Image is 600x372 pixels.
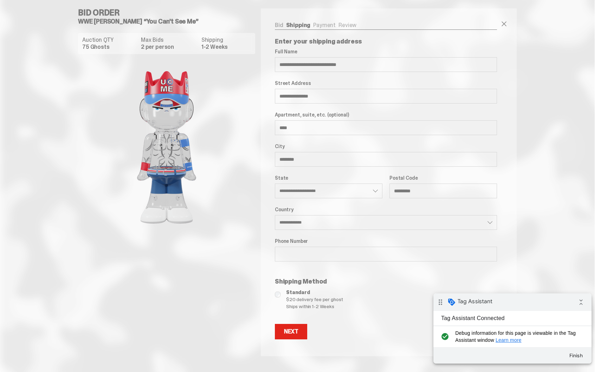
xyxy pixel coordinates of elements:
[275,324,307,339] button: Next
[275,175,382,181] label: State
[286,289,497,296] span: Standard
[201,37,251,43] dt: Shipping
[78,18,261,25] h5: WWE [PERSON_NAME] “You Can't See Me”
[24,5,59,12] span: Tag Assistant
[22,36,147,50] span: Debug information for this page is viewable in the Tag Assistant window
[275,49,497,54] label: Full Name
[275,207,497,212] label: Country
[275,21,283,29] a: Bid
[78,8,261,17] h4: Bid Order
[275,112,497,118] label: Apartment, suite, etc. (optional)
[275,144,497,149] label: City
[275,38,497,45] p: Enter your shipping address
[62,44,88,49] a: Learn more
[130,56,155,68] button: Finish
[284,329,298,334] div: Next
[141,37,197,43] dt: Max Bids
[286,303,497,310] span: Ships within 1-2 Weeks
[286,21,311,29] a: Shipping
[141,44,197,50] dd: 2 per person
[141,2,155,16] i: Collapse debug badge
[275,238,497,244] label: Phone Number
[275,278,497,285] p: Shipping Method
[286,296,497,303] span: $20 delivery fee per ghost
[6,36,17,50] i: check_circle
[201,44,251,50] dd: 1-2 Weeks
[82,37,137,43] dt: Auction QTY
[389,175,497,181] label: Postal Code
[96,60,237,235] img: product image
[275,80,497,86] label: Street Address
[82,44,137,50] dd: 75 Ghosts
